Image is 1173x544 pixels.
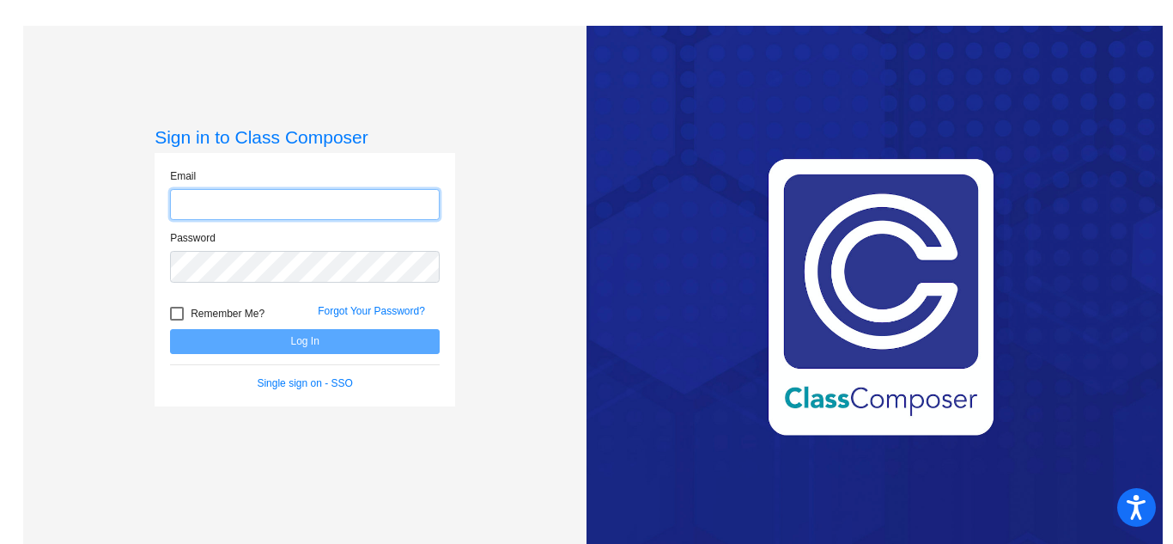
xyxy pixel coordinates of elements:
[257,377,352,389] a: Single sign on - SSO
[170,230,216,246] label: Password
[155,126,455,148] h3: Sign in to Class Composer
[170,168,196,184] label: Email
[170,329,440,354] button: Log In
[191,303,264,324] span: Remember Me?
[318,305,425,317] a: Forgot Your Password?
